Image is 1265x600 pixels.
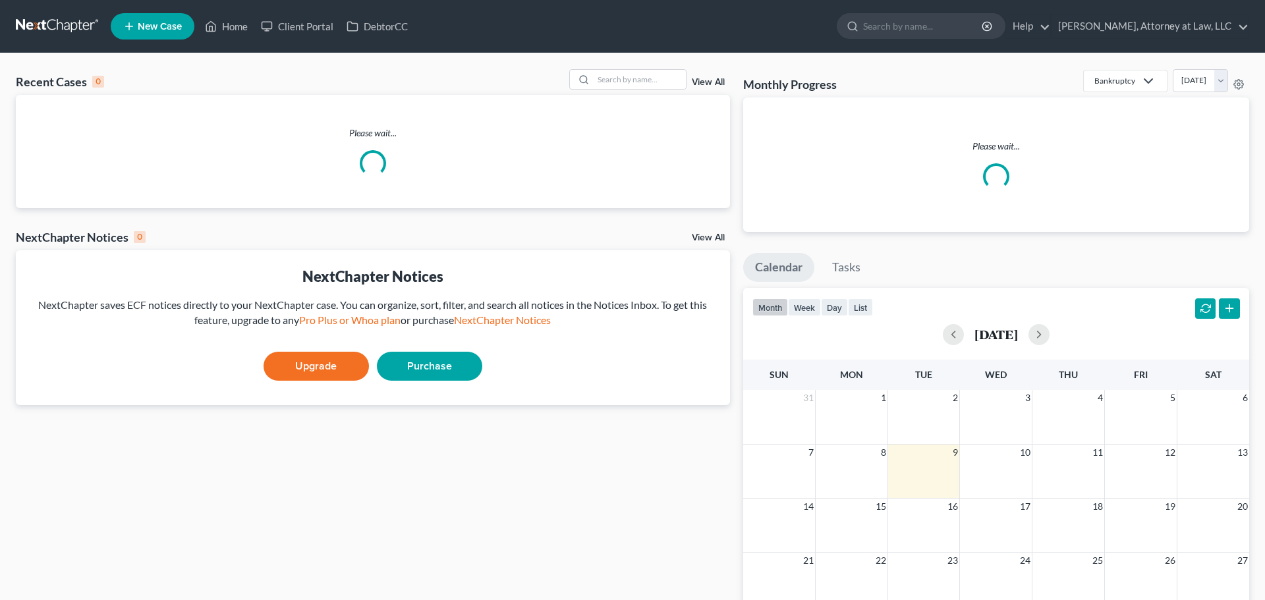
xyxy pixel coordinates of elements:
div: 0 [92,76,104,88]
span: 4 [1096,390,1104,406]
a: NextChapter Notices [454,314,551,326]
span: Mon [840,369,863,380]
div: NextChapter Notices [26,266,719,286]
input: Search by name... [863,14,984,38]
button: month [752,298,788,316]
a: Client Portal [254,14,340,38]
span: 13 [1236,445,1249,460]
span: 10 [1019,445,1032,460]
a: View All [692,78,725,87]
span: 16 [946,499,959,514]
span: 6 [1241,390,1249,406]
h3: Monthly Progress [743,76,837,92]
h2: [DATE] [974,327,1018,341]
a: DebtorCC [340,14,414,38]
p: Please wait... [16,126,730,140]
span: 17 [1019,499,1032,514]
span: 21 [802,553,815,568]
div: 0 [134,231,146,243]
button: list [848,298,873,316]
a: Upgrade [264,352,369,381]
span: 2 [951,390,959,406]
span: 12 [1164,445,1177,460]
div: Recent Cases [16,74,104,90]
p: Please wait... [754,140,1239,153]
span: 15 [874,499,887,514]
span: 31 [802,390,815,406]
span: 27 [1236,553,1249,568]
a: Pro Plus or Whoa plan [299,314,401,326]
button: week [788,298,821,316]
span: 1 [880,390,887,406]
span: 24 [1019,553,1032,568]
a: View All [692,233,725,242]
span: 19 [1164,499,1177,514]
span: 5 [1169,390,1177,406]
span: Sat [1205,369,1222,380]
input: Search by name... [594,70,686,89]
span: 11 [1091,445,1104,460]
div: Bankruptcy [1094,75,1135,86]
a: Purchase [377,352,482,381]
span: Wed [985,369,1007,380]
span: 25 [1091,553,1104,568]
button: day [821,298,848,316]
span: 3 [1024,390,1032,406]
span: 20 [1236,499,1249,514]
a: Tasks [820,253,872,282]
div: NextChapter Notices [16,229,146,245]
div: NextChapter saves ECF notices directly to your NextChapter case. You can organize, sort, filter, ... [26,298,719,328]
span: 18 [1091,499,1104,514]
a: [PERSON_NAME], Attorney at Law, LLC [1052,14,1249,38]
span: Sun [770,369,789,380]
span: 14 [802,499,815,514]
a: Help [1006,14,1050,38]
span: Fri [1134,369,1148,380]
span: 8 [880,445,887,460]
a: Calendar [743,253,814,282]
span: New Case [138,22,182,32]
span: 7 [807,445,815,460]
span: 26 [1164,553,1177,568]
span: Thu [1059,369,1078,380]
a: Home [198,14,254,38]
span: 9 [951,445,959,460]
span: Tue [915,369,932,380]
span: 22 [874,553,887,568]
span: 23 [946,553,959,568]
